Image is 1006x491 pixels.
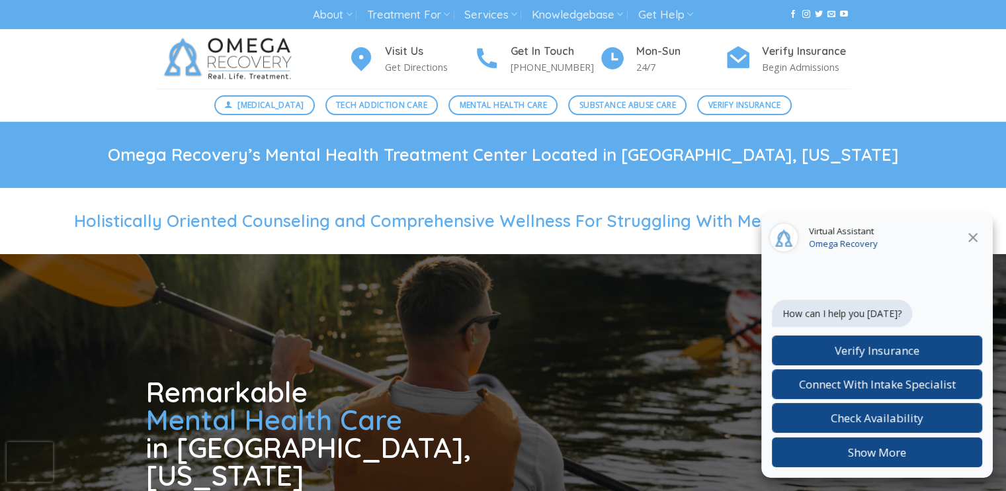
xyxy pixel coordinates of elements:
a: Follow on Facebook [789,10,797,19]
a: Treatment For [367,3,450,27]
h1: Remarkable in [GEOGRAPHIC_DATA], [US_STATE] [146,379,539,490]
p: Get Directions [385,60,474,75]
a: Send us an email [827,10,835,19]
p: 24/7 [636,60,725,75]
a: [MEDICAL_DATA] [214,95,315,115]
a: Verify Insurance [697,95,792,115]
a: Visit Us Get Directions [348,43,474,75]
a: Get In Touch [PHONE_NUMBER] [474,43,599,75]
a: Mental Health Care [448,95,558,115]
span: Tech Addiction Care [336,99,427,111]
span: Holistically Oriented Counseling and Comprehensive Wellness For Struggling With Mental Health Dis... [74,210,933,231]
span: Verify Insurance [708,99,781,111]
span: [MEDICAL_DATA] [237,99,304,111]
a: Services [464,3,517,27]
a: Follow on YouTube [840,10,848,19]
p: [PHONE_NUMBER] [511,60,599,75]
h4: Get In Touch [511,43,599,60]
a: Verify Insurance Begin Admissions [725,43,851,75]
img: Omega Recovery [156,29,305,89]
h4: Verify Insurance [762,43,851,60]
span: Mental Health Care [460,99,547,111]
span: Mental Health Care [146,402,402,437]
a: Follow on Twitter [815,10,823,19]
iframe: reCAPTCHA [7,442,53,482]
a: About [313,3,352,27]
p: Begin Admissions [762,60,851,75]
h4: Visit Us [385,43,474,60]
a: Follow on Instagram [802,10,810,19]
a: Tech Addiction Care [325,95,439,115]
a: Knowledgebase [532,3,623,27]
a: Get Help [638,3,693,27]
span: Substance Abuse Care [579,99,676,111]
a: Substance Abuse Care [568,95,687,115]
h4: Mon-Sun [636,43,725,60]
